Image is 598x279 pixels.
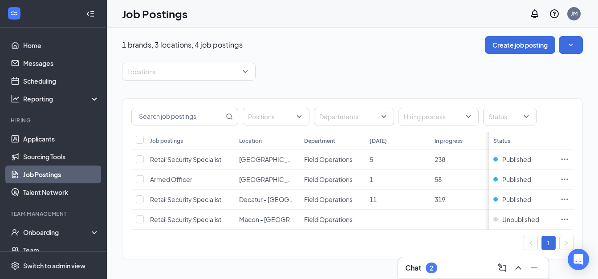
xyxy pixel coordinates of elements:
svg: QuestionInfo [549,8,560,19]
div: Job postings [150,137,183,145]
svg: Notifications [529,8,540,19]
span: Unpublished [502,215,539,224]
td: Decatur - East Atlanta [235,190,300,210]
th: Status [489,132,556,150]
th: [DATE] [365,132,430,150]
span: Macon - [GEOGRAPHIC_DATA][US_STATE] [239,215,362,223]
button: ComposeMessage [495,261,509,275]
span: Field Operations [304,155,353,163]
svg: ChevronUp [513,263,524,273]
span: Field Operations [304,175,353,183]
td: Macon - Middle Georgia [235,210,300,230]
span: Armed Officer [150,175,192,183]
span: 11 [370,195,377,203]
td: Atlanta- Heart of Downtown [235,150,300,170]
button: Create job posting [485,36,555,54]
button: ChevronUp [511,261,525,275]
svg: Ellipses [560,175,569,184]
svg: UserCheck [11,228,20,237]
span: 238 [435,155,445,163]
th: In progress [430,132,495,150]
a: Team [23,241,99,259]
h3: Chat [405,263,421,273]
svg: WorkstreamLogo [10,9,19,18]
span: Field Operations [304,195,353,203]
td: Field Operations [300,210,365,230]
button: SmallChevronDown [559,36,583,54]
a: Messages [23,54,99,72]
li: 1 [541,236,556,250]
button: Minimize [527,261,541,275]
span: Retail Security Specialist [150,195,221,203]
div: Team Management [11,210,98,218]
span: Published [502,155,531,164]
div: 2 [430,264,433,272]
svg: Ellipses [560,195,569,204]
div: Onboarding [23,228,92,237]
span: right [564,240,569,246]
span: [GEOGRAPHIC_DATA]- Heart of Downtown [239,175,365,183]
a: Talent Network [23,183,99,201]
div: Open Intercom Messenger [568,249,589,270]
svg: ComposeMessage [497,263,508,273]
td: Atlanta- Heart of Downtown [235,170,300,190]
h1: Job Postings [122,6,187,21]
svg: Ellipses [560,215,569,224]
svg: MagnifyingGlass [226,113,233,120]
td: Field Operations [300,170,365,190]
span: Retail Security Specialist [150,215,221,223]
span: 1 [370,175,373,183]
div: Hiring [11,117,98,124]
span: Retail Security Specialist [150,155,221,163]
div: JM [571,10,578,17]
span: 319 [435,195,445,203]
button: left [524,236,538,250]
div: Department [304,137,335,145]
span: 5 [370,155,373,163]
p: 1 brands, 3 locations, 4 job postings [122,40,243,50]
span: left [528,240,533,246]
div: Switch to admin view [23,261,85,270]
a: Applicants [23,130,99,148]
div: Reporting [23,94,100,103]
svg: Collapse [86,9,95,18]
a: Sourcing Tools [23,148,99,166]
a: Scheduling [23,72,99,90]
a: 1 [542,236,555,250]
li: Next Page [559,236,574,250]
svg: SmallChevronDown [566,40,575,49]
button: right [559,236,574,250]
a: Job Postings [23,166,99,183]
svg: Settings [11,261,20,270]
svg: Minimize [529,263,540,273]
td: Field Operations [300,150,365,170]
span: 58 [435,175,442,183]
a: Home [23,36,99,54]
input: Search job postings [132,108,224,125]
li: Previous Page [524,236,538,250]
span: Published [502,175,531,184]
svg: Analysis [11,94,20,103]
span: [GEOGRAPHIC_DATA]- Heart of Downtown [239,155,365,163]
span: Published [502,195,531,204]
div: Location [239,137,262,145]
svg: Ellipses [560,155,569,164]
span: Decatur - [GEOGRAPHIC_DATA] [239,195,333,203]
td: Field Operations [300,190,365,210]
span: Field Operations [304,215,353,223]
